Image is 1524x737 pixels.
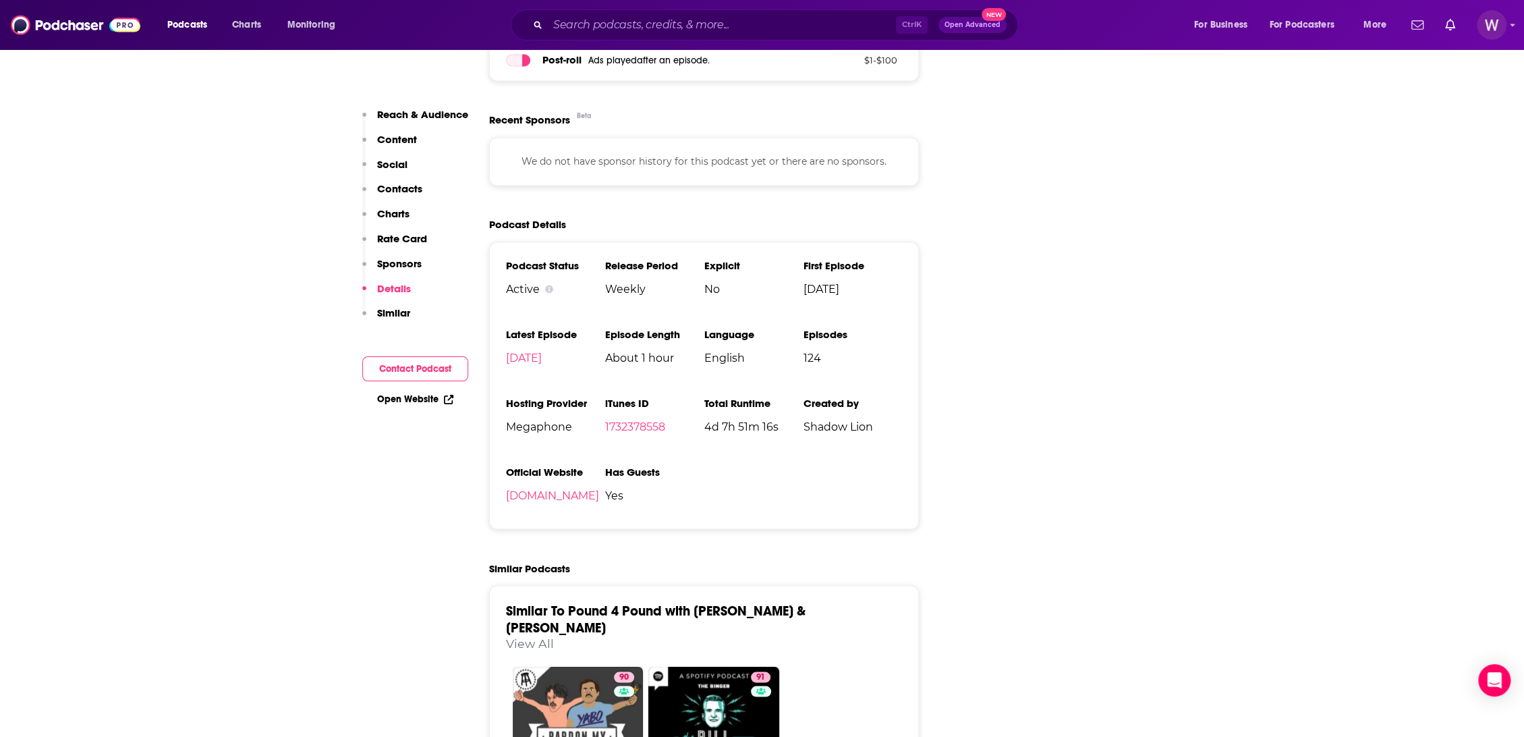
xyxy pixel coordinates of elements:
[619,670,629,684] span: 90
[506,465,605,478] h3: Official Website
[803,396,902,409] h3: Created by
[1261,14,1354,36] button: open menu
[604,396,704,409] h3: iTunes ID
[377,393,453,405] a: Open Website
[11,12,140,38] img: Podchaser - Follow, Share and Rate Podcasts
[1270,16,1334,34] span: For Podcasters
[704,396,803,409] h3: Total Runtime
[1477,10,1506,40] button: Show profile menu
[506,282,605,295] div: Active
[377,257,422,270] p: Sponsors
[704,420,803,433] span: 4d 7h 51m 16s
[542,53,581,66] span: Post -roll
[377,306,410,319] p: Similar
[756,670,765,684] span: 91
[506,154,903,169] p: We do not have sponsor history for this podcast yet or there are no sponsors.
[1194,16,1247,34] span: For Business
[803,282,902,295] span: [DATE]
[704,351,803,364] span: English
[489,113,570,126] span: Recent Sponsors
[1354,14,1403,36] button: open menu
[362,182,422,207] button: Contacts
[604,351,704,364] span: About 1 hour
[362,207,410,232] button: Charts
[751,672,770,682] a: 91
[982,8,1006,21] span: New
[287,16,335,34] span: Monitoring
[1185,14,1264,36] button: open menu
[377,108,468,121] p: Reach & Audience
[223,14,269,36] a: Charts
[604,258,704,271] h3: Release Period
[158,14,225,36] button: open menu
[506,351,542,364] a: [DATE]
[362,232,427,257] button: Rate Card
[506,258,605,271] h3: Podcast Status
[604,282,704,295] span: Weekly
[377,232,427,245] p: Rate Card
[944,22,1000,28] span: Open Advanced
[604,489,704,501] span: Yes
[362,257,422,282] button: Sponsors
[614,672,634,682] a: 90
[167,16,207,34] span: Podcasts
[232,16,261,34] span: Charts
[704,258,803,271] h3: Explicit
[377,158,407,171] p: Social
[896,16,928,34] span: Ctrl K
[362,133,417,158] button: Content
[1478,664,1511,697] div: Open Intercom Messenger
[604,327,704,340] h3: Episode Length
[1440,13,1461,36] a: Show notifications dropdown
[803,420,902,433] span: Shadow Lion
[704,327,803,340] h3: Language
[506,327,605,340] h3: Latest Episode
[704,282,803,295] span: No
[377,133,417,146] p: Content
[362,356,468,381] button: Contact Podcast
[803,258,902,271] h3: First Episode
[524,9,1031,40] div: Search podcasts, credits, & more...
[377,207,410,220] p: Charts
[548,14,896,36] input: Search podcasts, credits, & more...
[489,218,566,231] h2: Podcast Details
[278,14,353,36] button: open menu
[362,282,411,307] button: Details
[506,396,605,409] h3: Hosting Provider
[362,108,468,133] button: Reach & Audience
[938,17,1007,33] button: Open AdvancedNew
[506,489,599,501] a: [DOMAIN_NAME]
[803,351,902,364] span: 124
[1363,16,1386,34] span: More
[604,420,665,433] a: 1732378558
[588,55,709,66] span: Ads played after an episode .
[377,182,422,195] p: Contacts
[577,111,592,120] div: Beta
[1406,13,1429,36] a: Show notifications dropdown
[377,282,411,295] p: Details
[506,636,554,650] a: View All
[604,465,704,478] h3: Has Guests
[1477,10,1506,40] span: Logged in as williammwhite
[809,55,897,65] p: $ 1 - $ 100
[506,420,605,433] span: Megaphone
[506,602,806,636] a: Similar To Pound 4 Pound with [PERSON_NAME] & [PERSON_NAME]
[362,158,407,183] button: Social
[489,562,570,574] h2: Similar Podcasts
[803,327,902,340] h3: Episodes
[1477,10,1506,40] img: User Profile
[362,306,410,331] button: Similar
